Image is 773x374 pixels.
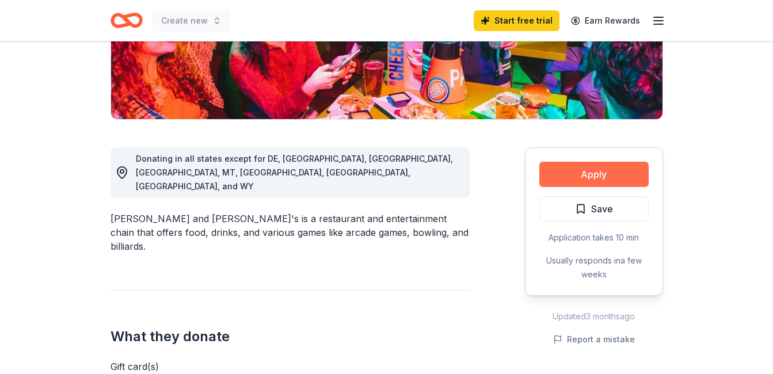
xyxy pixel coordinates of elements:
[474,10,559,31] a: Start free trial
[111,7,143,34] a: Home
[564,10,647,31] a: Earn Rewards
[539,196,649,222] button: Save
[539,162,649,187] button: Apply
[136,154,453,191] span: Donating in all states except for DE, [GEOGRAPHIC_DATA], [GEOGRAPHIC_DATA], [GEOGRAPHIC_DATA], MT...
[539,231,649,245] div: Application takes 10 min
[111,327,470,346] h2: What they donate
[525,310,663,323] div: Updated 3 months ago
[539,254,649,281] div: Usually responds in a few weeks
[111,212,470,253] div: [PERSON_NAME] and [PERSON_NAME]'s is a restaurant and entertainment chain that offers food, drink...
[111,360,470,373] div: Gift card(s)
[152,9,231,32] button: Create new
[553,333,635,346] button: Report a mistake
[591,201,613,216] span: Save
[161,14,208,28] span: Create new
